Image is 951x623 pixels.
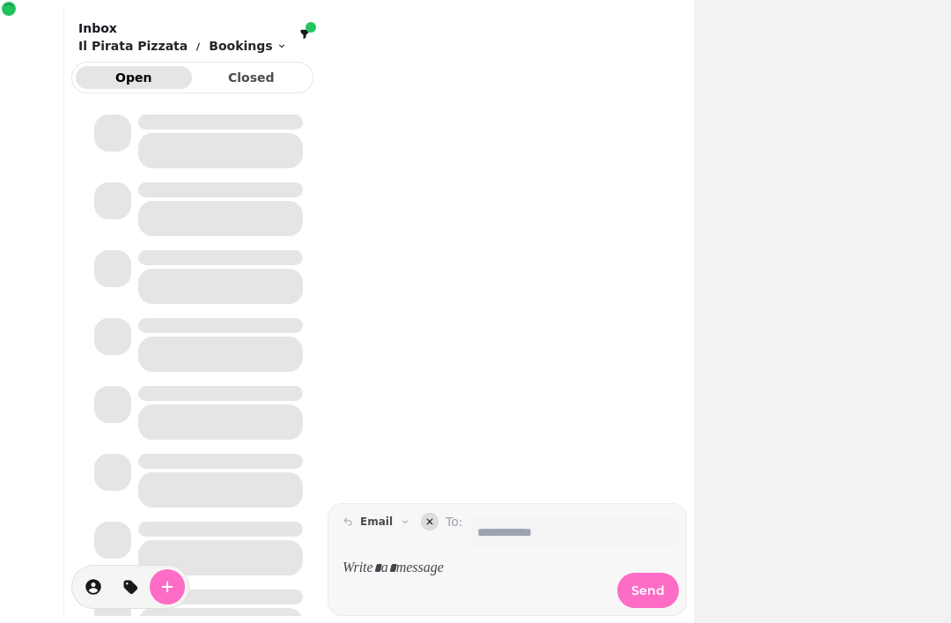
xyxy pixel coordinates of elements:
[78,37,188,55] p: Il Pirata Pizzata
[294,24,315,45] button: filter
[90,71,178,84] span: Open
[78,19,287,37] h2: Inbox
[209,37,286,55] button: Bookings
[421,513,439,530] button: collapse
[335,511,417,532] button: email
[208,71,296,84] span: Closed
[113,569,148,604] button: tag-thread
[617,573,679,608] button: Send
[631,584,665,597] span: Send
[446,513,462,548] label: To:
[76,66,192,89] button: Open
[194,66,310,89] button: Closed
[78,37,287,55] nav: breadcrumb
[150,569,185,604] button: create-convo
